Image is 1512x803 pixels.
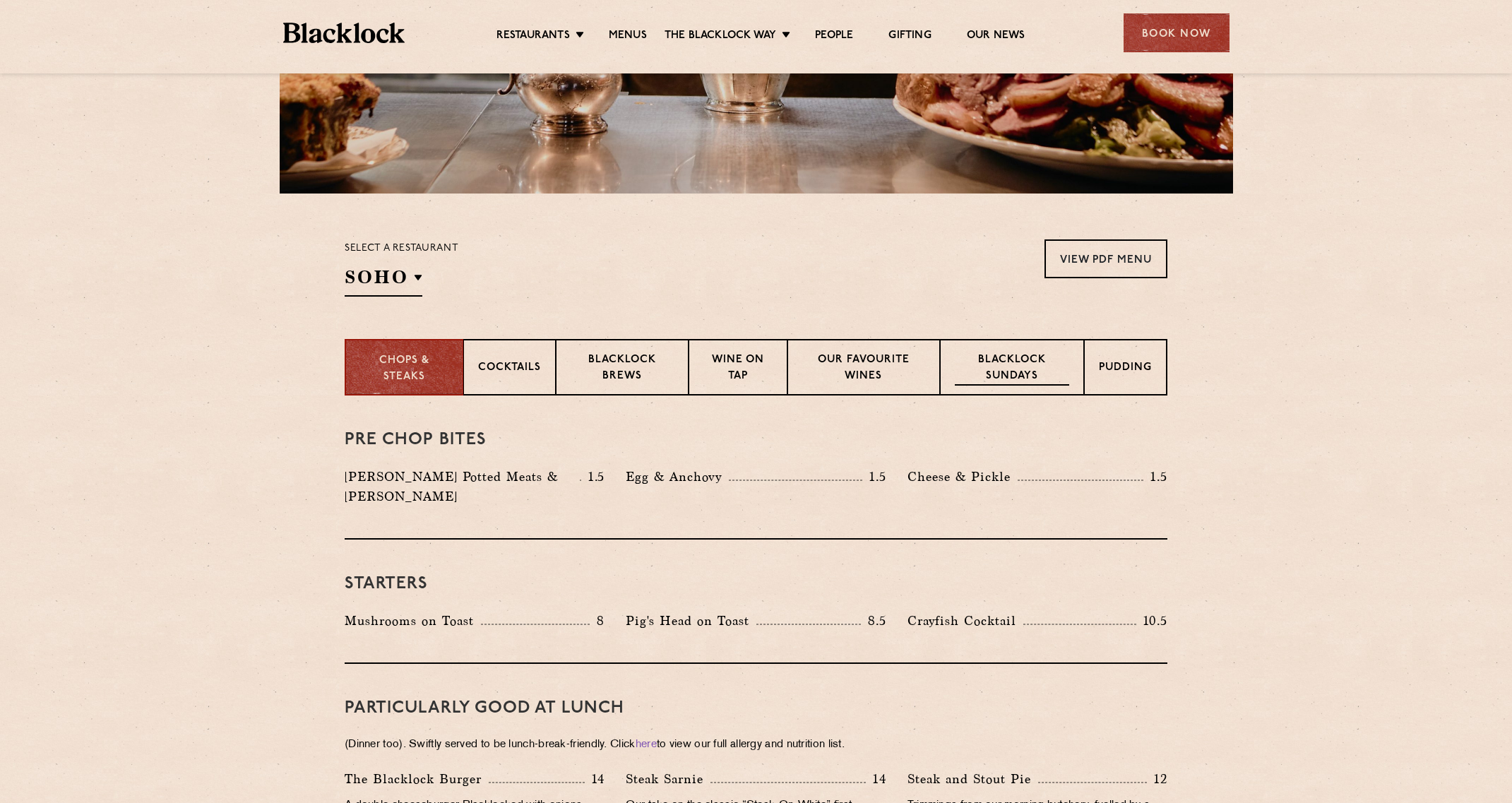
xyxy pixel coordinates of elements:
p: Blacklock Sundays [955,352,1069,386]
p: Steak Sarnie [626,769,710,789]
p: [PERSON_NAME] Potted Meats & [PERSON_NAME] [345,467,580,506]
h2: SOHO [345,265,422,297]
p: 8 [590,612,605,630]
p: 10.5 [1136,612,1167,630]
a: Our News [967,29,1025,44]
p: Chops & Steaks [360,353,448,385]
p: Steak and Stout Pie [907,769,1038,789]
a: View PDF Menu [1044,239,1167,278]
h3: Pre Chop Bites [345,431,1167,449]
a: People [815,29,853,44]
img: BL_Textured_Logo-footer-cropped.svg [283,23,405,43]
p: Egg & Anchovy [626,467,729,487]
a: Gifting [888,29,931,44]
p: 12 [1147,770,1167,788]
p: 1.5 [862,468,886,486]
p: 1.5 [581,468,605,486]
p: 8.5 [861,612,886,630]
p: Cocktails [478,360,541,378]
p: The Blacklock Burger [345,769,489,789]
p: Blacklock Brews [571,352,674,386]
h3: PARTICULARLY GOOD AT LUNCH [345,699,1167,718]
p: 1.5 [1143,468,1167,486]
a: The Blacklock Way [665,29,776,44]
p: 14 [585,770,605,788]
p: Mushrooms on Toast [345,611,481,631]
p: Our favourite wines [802,352,924,386]
p: Pudding [1099,360,1152,378]
p: Crayfish Cocktail [907,611,1023,631]
p: Select a restaurant [345,239,458,258]
a: here [636,739,657,750]
p: Pig's Head on Toast [626,611,756,631]
a: Restaurants [496,29,570,44]
p: Wine on Tap [703,352,773,386]
a: Menus [609,29,647,44]
p: (Dinner too). Swiftly served to be lunch-break-friendly. Click to view our full allergy and nutri... [345,735,1167,755]
p: 14 [866,770,886,788]
div: Book Now [1124,13,1230,52]
p: Cheese & Pickle [907,467,1018,487]
h3: Starters [345,575,1167,593]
